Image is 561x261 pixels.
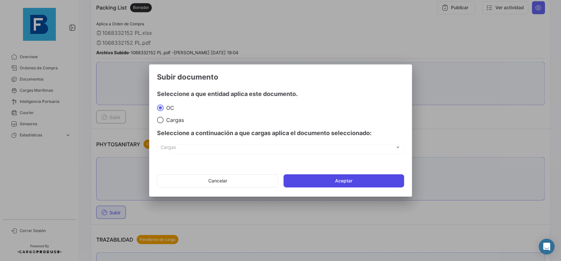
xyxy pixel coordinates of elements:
div: Abrir Intercom Messenger [539,239,554,254]
span: Cargas [164,117,184,123]
button: Aceptar [283,174,404,187]
span: OC [164,105,174,111]
h3: Subir documento [157,72,404,82]
span: Cargas [161,146,395,152]
h4: Seleccione a que entidad aplica este documento. [157,89,404,99]
button: Cancelar [157,174,278,187]
h4: Seleccione a continuación a que cargas aplica el documento seleccionado: [157,129,404,138]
